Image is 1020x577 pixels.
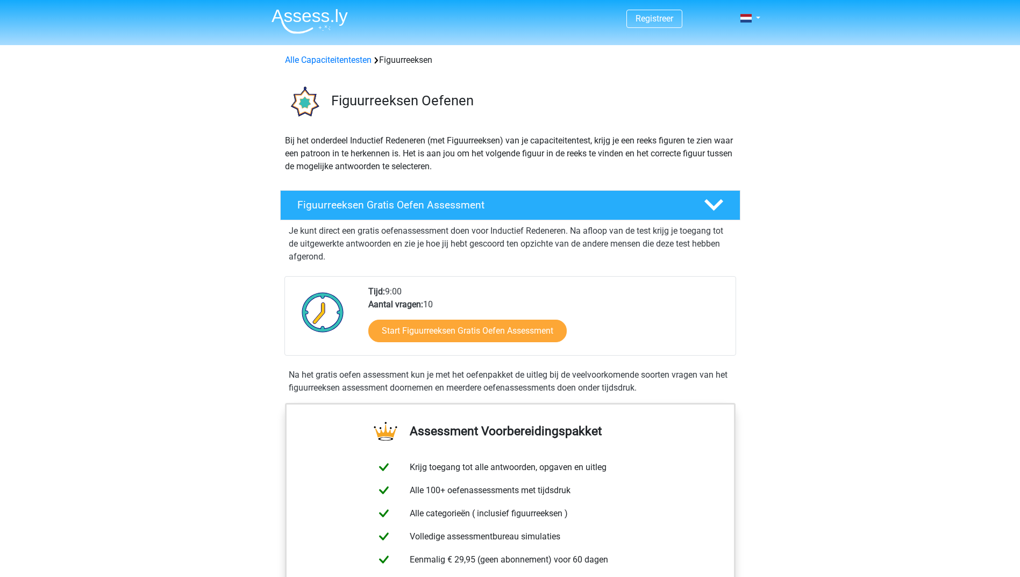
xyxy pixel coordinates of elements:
img: Klok [296,285,350,339]
p: Je kunt direct een gratis oefenassessment doen voor Inductief Redeneren. Na afloop van de test kr... [289,225,732,263]
img: figuurreeksen [281,80,326,125]
div: Figuurreeksen [281,54,740,67]
p: Bij het onderdeel Inductief Redeneren (met Figuurreeksen) van je capaciteitentest, krijg je een r... [285,134,736,173]
a: Figuurreeksen Gratis Oefen Assessment [276,190,745,220]
img: Assessly [272,9,348,34]
div: 9:00 10 [360,285,735,355]
div: Na het gratis oefen assessment kun je met het oefenpakket de uitleg bij de veelvoorkomende soorte... [284,369,736,394]
a: Alle Capaciteitentesten [285,55,372,65]
h3: Figuurreeksen Oefenen [331,92,732,109]
b: Tijd: [368,286,385,297]
a: Start Figuurreeksen Gratis Oefen Assessment [368,320,567,342]
a: Registreer [636,13,673,24]
b: Aantal vragen: [368,299,423,309]
h4: Figuurreeksen Gratis Oefen Assessment [297,199,687,211]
